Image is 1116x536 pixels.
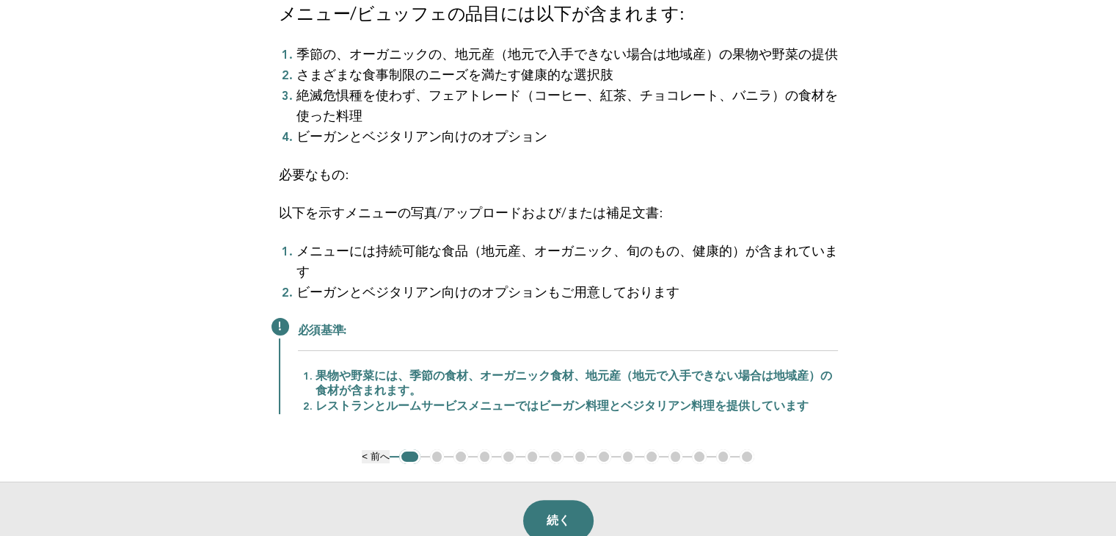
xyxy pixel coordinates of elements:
[296,286,679,300] font: ビーガンとベジタリアン向けのオプションもご用意しております
[298,325,347,337] font: 必須基準:
[296,48,838,62] font: 季節の、オーガニックの、地元産（地元で入手できない場合は地域産）の果物や野菜の提供
[316,371,832,397] font: 果物や野菜には、季節の食材、オーガニック食材、地元産（地元で入手できない場合は地域産）の食材が含まれます。
[279,7,685,24] font: メニュー/ビュッフェの品目には以下が含まれます:
[362,450,390,463] button: < 前へ
[547,514,570,526] font: 続く
[399,449,420,464] button: 1
[316,401,809,413] font: レストランとルームサービスメニューではビーガン料理とベジタリアン料理を提供しています
[279,169,349,182] font: 必要なもの:
[279,207,663,220] font: 以下を示すメニューの写真/アップロードおよび/または補足文書:
[407,451,412,462] font: 1
[362,451,390,462] font: < 前へ
[296,90,838,123] font: 絶滅危惧種を使わず、フェアトレード（コーヒー、紅茶、チョコレート、バニラ）の食材を使った料理
[296,131,547,144] font: ビーガンとベジタリアン向けのオプション
[296,245,838,279] font: メニューには持続可能な食品（地元産、オーガニック、旬のもの、健康的）が含まれています
[296,69,613,82] font: さまざまな食事制限のニーズを満たす健康的な選択肢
